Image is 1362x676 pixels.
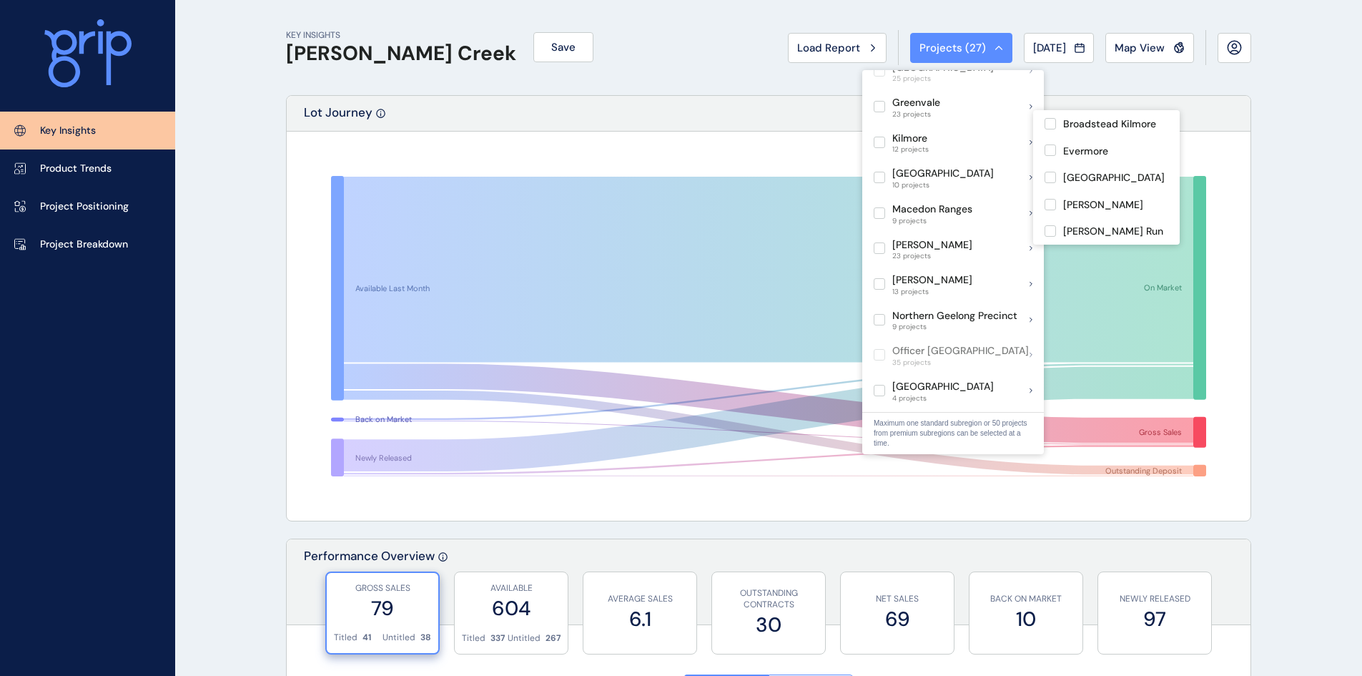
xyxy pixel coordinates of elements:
p: Project Breakdown [40,237,128,252]
button: Map View [1105,33,1194,63]
span: 23 projects [892,252,972,260]
span: 9 projects [892,323,1017,331]
span: Load Report [797,41,860,55]
span: 4 projects [892,394,994,403]
p: Macedon Ranges [892,202,972,217]
p: [PERSON_NAME] [892,238,972,253]
p: Evermore [1063,144,1108,159]
span: [DATE] [1033,41,1066,55]
span: 35 projects [892,358,1029,367]
p: [PERSON_NAME] [892,273,972,288]
p: 337 [490,632,505,645]
label: 30 [719,611,818,639]
span: Map View [1115,41,1165,55]
p: 41 [362,632,371,644]
button: Load Report [788,33,887,63]
p: Kilmore [892,132,929,146]
p: OUTSTANDING CONTRACTS [719,587,818,612]
p: 267 [546,632,561,645]
label: 6.1 [591,605,689,633]
p: Untitled [383,632,415,644]
label: 97 [1105,605,1204,633]
p: Key Insights [40,124,96,138]
span: 12 projects [892,145,929,154]
h1: [PERSON_NAME] Creek [286,41,516,66]
button: Save [533,32,593,62]
p: [GEOGRAPHIC_DATA] [1063,171,1165,185]
label: 69 [848,605,947,633]
p: [GEOGRAPHIC_DATA] [892,167,994,181]
p: [PERSON_NAME] Run [1063,225,1163,239]
span: Save [551,40,576,54]
p: Titled [462,632,485,645]
p: Untitled [508,632,541,645]
p: Broadstead Kilmore [1063,117,1156,132]
p: NET SALES [848,593,947,605]
p: Performance Overview [304,548,435,624]
p: Officer [GEOGRAPHIC_DATA] [892,344,1029,358]
span: 25 projects [892,74,994,83]
p: BACK ON MARKET [977,593,1075,605]
p: Maximum one standard subregion or 50 projects from premium subregions can be selected at a time. [874,418,1032,449]
p: 38 [420,632,431,644]
span: Projects ( 27 ) [919,41,986,55]
p: GROSS SALES [334,582,431,594]
p: [GEOGRAPHIC_DATA] [892,380,994,394]
p: Lot Journey [304,104,372,131]
p: NEWLY RELEASED [1105,593,1204,605]
p: Project Positioning [40,200,129,214]
p: Greenvale [892,96,940,110]
button: Projects (27) [910,33,1012,63]
p: Northern Geelong Precinct [892,309,1017,323]
p: Product Trends [40,162,112,176]
label: 604 [462,594,561,622]
button: [DATE] [1024,33,1094,63]
span: 13 projects [892,288,972,296]
span: 9 projects [892,217,972,225]
span: 23 projects [892,110,940,119]
p: [PERSON_NAME] [1063,198,1143,212]
p: KEY INSIGHTS [286,29,516,41]
label: 10 [977,605,1075,633]
p: AVAILABLE [462,582,561,594]
span: 10 projects [892,181,994,190]
p: AVERAGE SALES [591,593,689,605]
p: Titled [334,632,357,644]
label: 79 [334,594,431,622]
